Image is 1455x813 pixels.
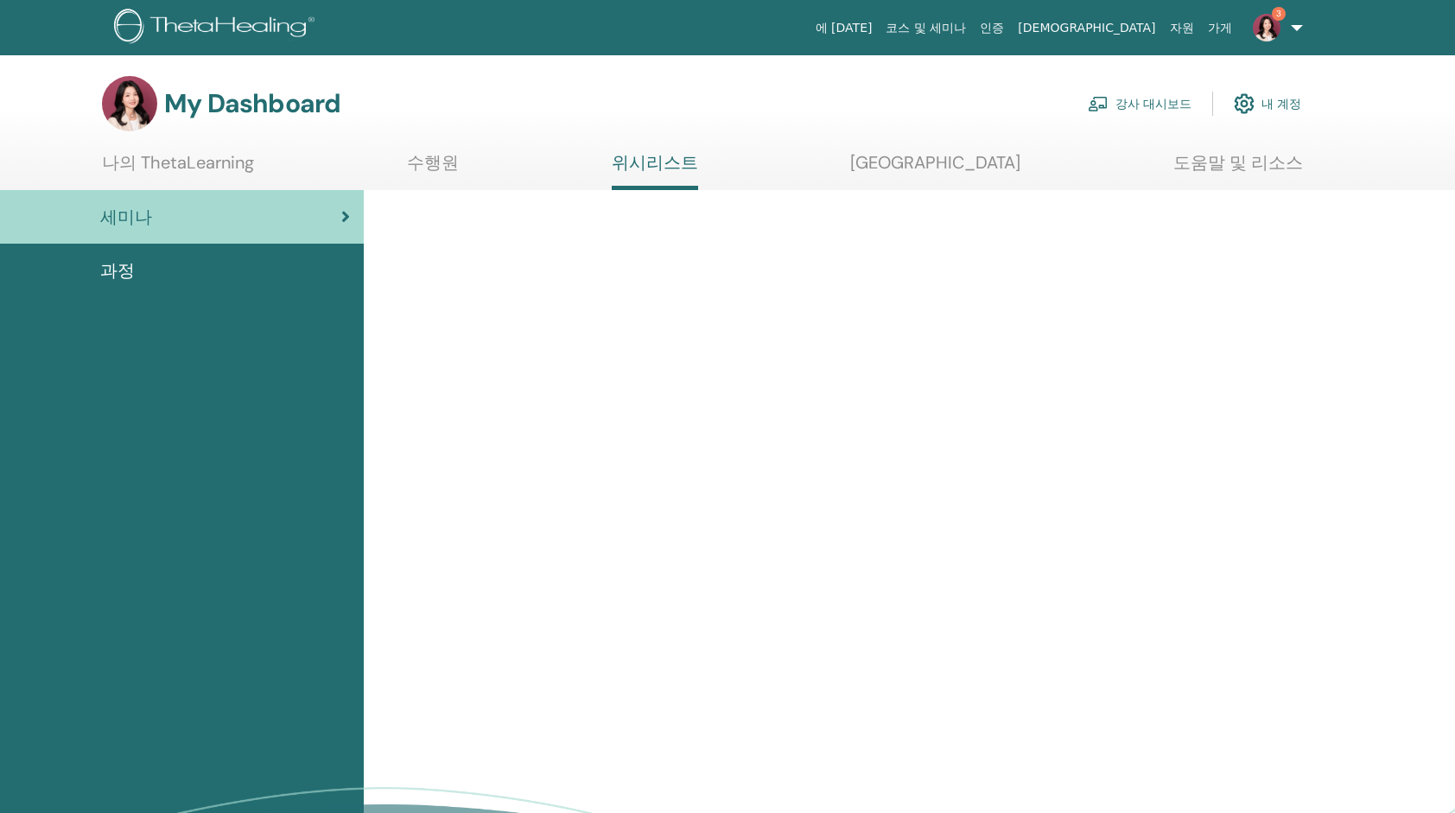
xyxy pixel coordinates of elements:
[114,9,321,48] img: logo.png
[102,76,157,131] img: default.jpg
[612,152,698,190] a: 위시리스트
[1163,12,1201,44] a: 자원
[1253,14,1280,41] img: default.jpg
[1201,12,1239,44] a: 가게
[1173,152,1303,186] a: 도움말 및 리소스
[100,257,135,283] span: 과정
[1234,85,1301,123] a: 내 계정
[879,12,973,44] a: 코스 및 세미나
[407,152,459,186] a: 수행원
[1272,7,1286,21] span: 3
[850,152,1020,186] a: [GEOGRAPHIC_DATA]
[1234,89,1255,118] img: cog.svg
[100,204,152,230] span: 세미나
[973,12,1011,44] a: 인증
[164,88,340,119] h3: My Dashboard
[1011,12,1162,44] a: [DEMOGRAPHIC_DATA]
[809,12,880,44] a: 에 [DATE]
[102,152,254,186] a: 나의 ThetaLearning
[1088,96,1109,111] img: chalkboard-teacher.svg
[1088,85,1191,123] a: 강사 대시보드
